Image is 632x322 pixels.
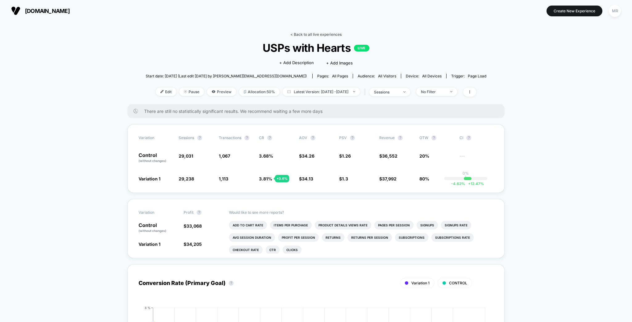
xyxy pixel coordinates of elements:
[342,176,348,181] span: 1.3
[219,135,241,140] span: Transactions
[229,233,275,242] li: Avg Session Duration
[374,221,414,229] li: Pages Per Session
[179,176,194,181] span: 29,238
[229,221,267,229] li: Add To Cart Rate
[139,210,173,215] span: Variation
[229,281,234,286] button: ?
[353,91,355,92] img: end
[139,153,173,163] p: Control
[378,74,396,78] span: All Visitors
[139,229,166,233] span: (without changes)
[315,221,371,229] li: Product Details Views Rate
[379,176,397,181] span: $
[354,45,369,52] p: LIVE
[358,74,396,78] div: Audience:
[302,153,314,159] span: 34.26
[459,154,493,163] span: ---
[607,5,623,17] button: MR
[9,6,72,16] button: [DOMAIN_NAME]
[267,135,272,140] button: ?
[139,241,160,247] span: Variation 1
[283,246,301,254] li: Clicks
[184,210,193,215] span: Profit
[184,241,202,247] span: $
[347,233,392,242] li: Returns Per Session
[145,306,151,310] tspan: 8 %
[299,176,313,181] span: $
[382,176,397,181] span: 37,992
[395,233,428,242] li: Subscriptions
[259,135,264,140] span: CR
[266,246,280,254] li: Ctr
[451,74,486,78] div: Trigger:
[339,135,347,140] span: PSV
[459,135,493,140] span: CI
[139,135,173,140] span: Variation
[398,135,403,140] button: ?
[609,5,621,17] div: MR
[275,175,289,182] div: + 3.6 %
[239,88,280,96] span: Allocation: 50%
[379,135,395,140] span: Revenue
[441,221,471,229] li: Signups Rate
[244,90,246,93] img: rebalance
[317,74,348,78] div: Pages:
[259,176,272,181] span: 3.81 %
[363,88,369,97] span: |
[382,153,397,159] span: 36,552
[310,135,315,140] button: ?
[197,135,202,140] button: ?
[229,210,494,215] p: Would like to see more reports?
[374,90,399,94] div: sessions
[287,90,291,93] img: calendar
[259,153,273,159] span: 3.68 %
[160,90,164,93] img: edit
[179,135,194,140] span: Sessions
[270,221,312,229] li: Items Per Purchase
[186,241,202,247] span: 34,205
[463,171,469,175] p: 0%
[468,74,486,78] span: Page Load
[139,159,166,163] span: (without changes)
[299,153,314,159] span: $
[421,89,446,94] div: No Filter
[332,74,348,78] span: all pages
[207,88,236,96] span: Preview
[299,135,307,140] span: AOV
[197,210,202,215] button: ?
[219,153,230,159] span: 1,067
[302,176,313,181] span: 34.13
[339,176,348,181] span: $
[326,60,353,65] span: + Add Images
[451,181,465,186] span: -4.62 %
[179,88,204,96] span: Pause
[186,223,202,229] span: 33,068
[279,60,314,66] span: + Add Description
[547,6,602,16] button: Create New Experience
[146,74,307,78] span: Start date: [DATE] (Last edit [DATE] by [PERSON_NAME][EMAIL_ADDRESS][DOMAIN_NAME])
[401,74,446,78] span: Device:
[163,41,469,54] span: USPs with Hearts
[419,135,453,140] span: OTW
[449,281,467,285] span: CONTROL
[465,181,484,186] span: 12.47 %
[339,153,351,159] span: $
[144,109,492,114] span: There are still no statistically significant results. We recommend waiting a few more days
[229,246,263,254] li: Checkout Rate
[179,153,193,159] span: 29,031
[139,176,160,181] span: Variation 1
[184,90,187,93] img: end
[156,88,176,96] span: Edit
[431,135,436,140] button: ?
[11,6,20,15] img: Visually logo
[184,223,202,229] span: $
[283,88,360,96] span: Latest Version: [DATE] - [DATE]
[422,74,442,78] span: all devices
[25,8,70,14] span: [DOMAIN_NAME]
[290,32,342,37] a: < Back to all live experiences
[466,135,471,140] button: ?
[139,223,177,233] p: Control
[419,176,429,181] span: 80%
[322,233,344,242] li: Returns
[219,176,228,181] span: 1,113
